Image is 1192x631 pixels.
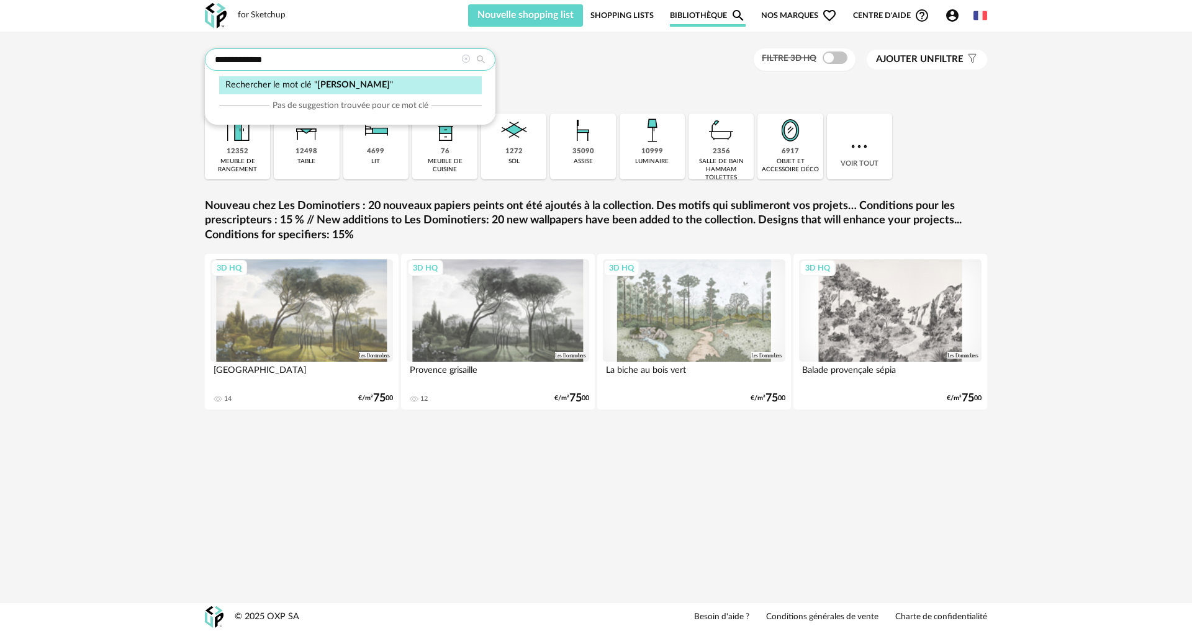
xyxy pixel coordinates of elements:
a: Conditions générales de vente [766,612,878,623]
div: for Sketchup [238,10,286,21]
img: Salle%20de%20bain.png [705,114,738,147]
button: Ajouter unfiltre Filter icon [867,50,987,69]
span: Help Circle Outline icon [914,8,929,23]
button: Nouvelle shopping list [468,4,583,27]
div: 3D HQ [603,260,639,276]
span: Centre d'aideHelp Circle Outline icon [853,8,929,23]
div: Rechercher le mot clé " " [219,76,482,94]
span: Heart Outline icon [822,8,837,23]
img: Meuble%20de%20rangement.png [221,114,255,147]
div: 3D HQ [211,260,247,276]
a: 3D HQ Balade provençale sépia €/m²7500 [793,254,987,409]
div: 12 [420,395,428,403]
div: lit [371,158,380,166]
span: Pas de suggestion trouvée pour ce mot clé [273,100,428,111]
span: Filtre 3D HQ [762,54,816,63]
div: assise [574,158,593,166]
a: Charte de confidentialité [895,612,987,623]
div: 6917 [782,147,799,156]
div: 35090 [572,147,594,156]
div: 2356 [713,147,730,156]
a: Nouveau chez Les Dominotiers : 20 nouveaux papiers peints ont été ajoutés à la collection. Des mo... [205,199,987,243]
span: Account Circle icon [945,8,960,23]
img: Literie.png [359,114,392,147]
img: OXP [205,606,223,628]
span: 75 [765,394,778,403]
a: 3D HQ La biche au bois vert €/m²7500 [597,254,791,409]
div: [GEOGRAPHIC_DATA] [210,362,393,387]
div: Provence grisaille [407,362,589,387]
div: 76 [441,147,449,156]
span: 75 [373,394,386,403]
div: sol [508,158,520,166]
div: 12352 [227,147,248,156]
img: OXP [205,3,227,29]
div: salle de bain hammam toilettes [692,158,750,182]
div: meuble de rangement [209,158,266,174]
a: 3D HQ [GEOGRAPHIC_DATA] 14 €/m²7500 [205,254,399,409]
a: Besoin d'aide ? [694,612,749,623]
div: 4699 [367,147,384,156]
span: Nouvelle shopping list [477,10,574,20]
span: 75 [569,394,582,403]
div: Voir tout [827,114,892,179]
div: €/m² 00 [358,394,393,403]
div: La biche au bois vert [603,362,785,387]
span: Magnify icon [731,8,746,23]
span: Nos marques [761,4,837,27]
div: © 2025 OXP SA [235,611,299,623]
div: €/m² 00 [947,394,982,403]
div: 12498 [296,147,317,156]
div: 1272 [505,147,523,156]
a: Shopping Lists [590,4,654,27]
div: €/m² 00 [554,394,589,403]
a: BibliothèqueMagnify icon [670,4,746,27]
img: Sol.png [497,114,531,147]
div: 14 [224,395,232,403]
div: luminaire [635,158,669,166]
div: €/m² 00 [751,394,785,403]
span: Ajouter un [876,55,934,64]
span: Filter icon [964,53,978,66]
a: 3D HQ Provence grisaille 12 €/m²7500 [401,254,595,409]
div: table [297,158,315,166]
img: Assise.png [566,114,600,147]
div: 3D HQ [407,260,443,276]
img: Miroir.png [774,114,807,147]
span: 75 [962,394,974,403]
img: Luminaire.png [635,114,669,147]
img: Rangement.png [428,114,462,147]
div: 3D HQ [800,260,836,276]
div: Balade provençale sépia [799,362,982,387]
div: objet et accessoire déco [761,158,819,174]
img: Table.png [290,114,323,147]
span: Account Circle icon [945,8,965,23]
div: 10999 [641,147,663,156]
span: [PERSON_NAME] [317,80,390,89]
span: filtre [876,53,964,66]
img: more.7b13dc1.svg [848,135,870,158]
img: fr [973,9,987,22]
div: meuble de cuisine [416,158,474,174]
